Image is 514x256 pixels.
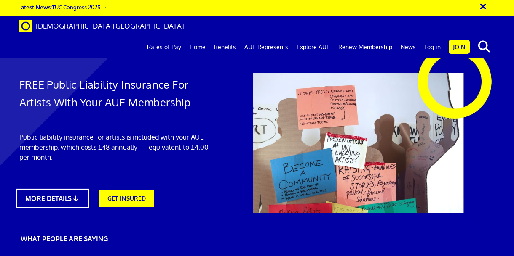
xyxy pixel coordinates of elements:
[19,76,210,111] h1: FREE Public Liability Insurance For Artists With Your AUE Membership
[18,3,107,11] a: Latest News:TUC Congress 2025 →
[449,40,470,54] a: Join
[420,37,445,58] a: Log in
[334,37,396,58] a: Renew Membership
[240,37,292,58] a: AUE Represents
[292,37,334,58] a: Explore AUE
[35,21,184,30] span: [DEMOGRAPHIC_DATA][GEOGRAPHIC_DATA]
[16,189,89,208] a: MORE DETAILS
[13,16,190,37] a: Brand [DEMOGRAPHIC_DATA][GEOGRAPHIC_DATA]
[18,3,52,11] strong: Latest News:
[396,37,420,58] a: News
[210,37,240,58] a: Benefits
[99,190,154,207] a: GET INSURED
[471,38,497,55] button: search
[19,132,210,162] p: Public liability insurance for artists is included with your AUE membership, which costs £48 annu...
[185,37,210,58] a: Home
[143,37,185,58] a: Rates of Pay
